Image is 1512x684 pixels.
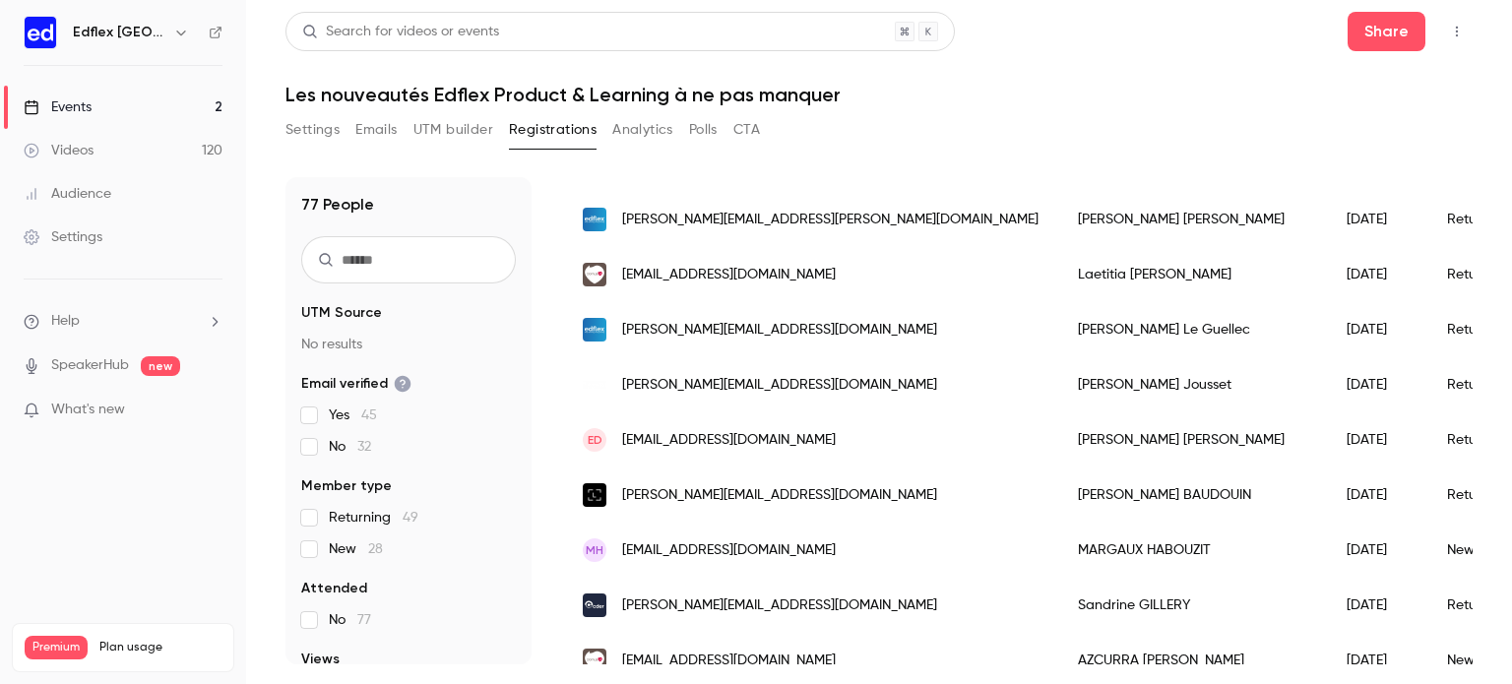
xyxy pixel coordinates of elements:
div: [DATE] [1327,467,1427,523]
h1: Les nouveautés Edflex Product & Learning à ne pas manquer [285,83,1473,106]
img: cder.fr [583,593,606,617]
div: [PERSON_NAME] Jousset [1058,357,1327,412]
span: 45 [361,408,377,422]
button: Polls [689,114,718,146]
span: MH [586,541,603,559]
img: bakertilly.fr [583,381,606,390]
div: [DATE] [1327,523,1427,578]
li: help-dropdown-opener [24,311,222,332]
button: Analytics [612,114,673,146]
span: [EMAIL_ADDRESS][DOMAIN_NAME] [622,430,836,451]
span: Email verified [301,374,411,394]
span: 32 [357,440,371,454]
h1: 77 People [301,193,374,217]
span: [PERSON_NAME][EMAIL_ADDRESS][PERSON_NAME][DOMAIN_NAME] [622,210,1039,230]
button: Settings [285,114,340,146]
div: [DATE] [1327,302,1427,357]
div: [DATE] [1327,357,1427,412]
h6: Edflex [GEOGRAPHIC_DATA] [73,23,165,42]
button: Registrations [509,114,597,146]
span: 77 [357,613,371,627]
span: No [329,610,371,630]
img: ledger.fr [583,483,606,507]
span: Help [51,311,80,332]
img: edflex.com [583,208,606,231]
span: 49 [403,511,418,525]
div: Videos [24,141,94,160]
div: [DATE] [1327,412,1427,467]
span: Returning [329,508,418,528]
img: domusvi.com [583,263,606,286]
div: Events [24,97,92,117]
span: Plan usage [99,640,221,655]
span: [PERSON_NAME][EMAIL_ADDRESS][DOMAIN_NAME] [622,320,937,341]
span: Yes [329,405,377,425]
div: Search for videos or events [302,22,499,42]
button: UTM builder [413,114,493,146]
div: [PERSON_NAME] [PERSON_NAME] [1058,412,1327,467]
span: What's new [51,400,125,420]
span: Views [301,650,340,669]
span: 28 [368,542,383,556]
div: Audience [24,184,111,204]
img: edflex.com [583,318,606,342]
span: New [329,539,383,559]
button: Emails [355,114,397,146]
a: SpeakerHub [51,355,129,376]
span: [PERSON_NAME][EMAIL_ADDRESS][DOMAIN_NAME] [622,595,937,616]
span: [EMAIL_ADDRESS][DOMAIN_NAME] [622,540,836,561]
span: Attended [301,579,367,598]
div: Laetitia [PERSON_NAME] [1058,247,1327,302]
span: No [329,437,371,457]
div: [PERSON_NAME] BAUDOUIN [1058,467,1327,523]
div: Settings [24,227,102,247]
iframe: Noticeable Trigger [199,402,222,419]
span: Member type [301,476,392,496]
img: Edflex France [25,17,56,48]
img: domusvi.com [583,649,606,672]
span: new [141,356,180,376]
div: MARGAUX HABOUZIT [1058,523,1327,578]
p: No results [301,335,516,354]
span: UTM Source [301,303,382,323]
span: Premium [25,636,88,659]
button: Share [1348,12,1425,51]
div: [DATE] [1327,578,1427,633]
span: [PERSON_NAME][EMAIL_ADDRESS][DOMAIN_NAME] [622,375,937,396]
div: [PERSON_NAME] [PERSON_NAME] [1058,192,1327,247]
div: [DATE] [1327,192,1427,247]
span: [EMAIL_ADDRESS][DOMAIN_NAME] [622,265,836,285]
span: [EMAIL_ADDRESS][DOMAIN_NAME] [622,651,836,671]
div: Sandrine GILLERY [1058,578,1327,633]
div: [PERSON_NAME] Le Guellec [1058,302,1327,357]
button: CTA [733,114,760,146]
div: [DATE] [1327,247,1427,302]
span: [PERSON_NAME][EMAIL_ADDRESS][DOMAIN_NAME] [622,485,937,506]
span: ED [588,431,602,449]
